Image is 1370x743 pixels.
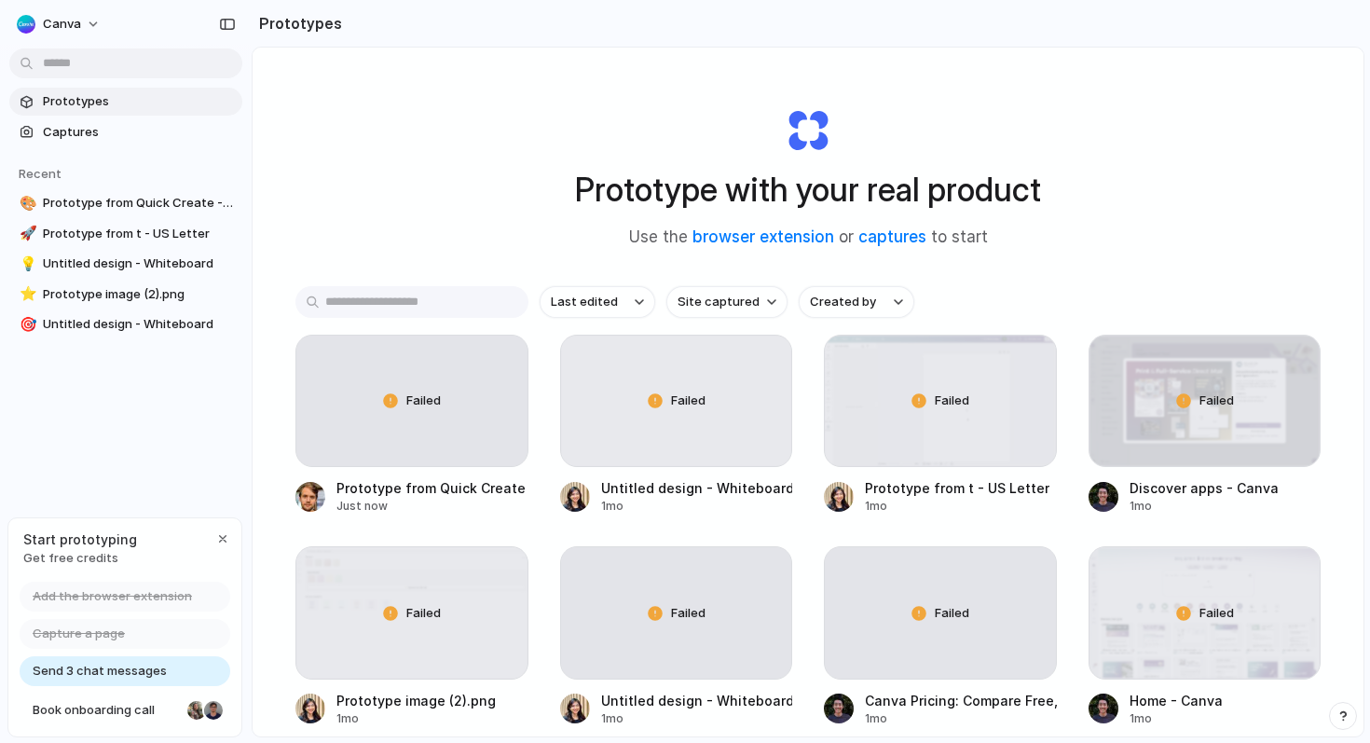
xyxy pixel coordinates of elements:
button: 💡 [17,255,35,273]
span: Prototypes [43,92,235,111]
span: Failed [1199,392,1234,410]
button: Site captured [666,286,788,318]
a: FailedUntitled design - Whiteboard1mo [560,546,793,726]
span: Untitled design - Whiteboard [43,315,235,334]
a: captures [858,227,926,246]
span: Capture a page [33,625,125,643]
button: 🚀 [17,225,35,243]
div: Just now [336,498,528,515]
span: Captures [43,123,235,142]
span: Failed [935,392,969,410]
div: 🚀 [20,223,33,244]
span: Last edited [551,293,618,311]
span: Add the browser extension [33,587,192,606]
a: FailedPrototype from Quick Create - CanvaJust now [295,335,528,515]
div: Home - Canva [1130,691,1223,710]
a: Captures [9,118,242,146]
div: Prototype image (2).png [336,691,496,710]
div: 1mo [1130,710,1223,727]
a: 🎨Prototype from Quick Create - Canva [9,189,242,217]
div: Nicole Kubica [185,699,208,722]
a: Prototypes [9,88,242,116]
span: Prototype from Quick Create - Canva [43,194,235,213]
span: Start prototyping [23,530,137,549]
h2: Prototypes [252,12,342,34]
div: 💡 [20,254,33,275]
span: canva [43,15,81,34]
span: Failed [935,604,969,623]
span: Created by [810,293,876,311]
button: 🎯 [17,315,35,334]
span: Failed [406,604,441,623]
button: 🎨 [17,194,35,213]
a: Home - CanvaFailedHome - Canva1mo [1089,546,1322,726]
button: ⭐ [17,285,35,304]
div: Untitled design - Whiteboard [601,691,793,710]
h1: Prototype with your real product [575,165,1041,214]
div: 🎯 [20,314,33,336]
div: 1mo [601,710,793,727]
a: browser extension [692,227,834,246]
span: Site captured [678,293,760,311]
button: canva [9,9,110,39]
span: Recent [19,166,62,181]
span: Send 3 chat messages [33,662,167,681]
div: Untitled design - Whiteboard [601,478,793,498]
span: Failed [406,392,441,410]
div: ⭐ [20,283,33,305]
div: 1mo [336,710,496,727]
div: 1mo [1130,498,1279,515]
div: Canva Pricing: Compare Free, Pro, Teams and Enterprise plans [865,691,1057,710]
div: 1mo [601,498,793,515]
a: FailedCanva Pricing: Compare Free, Pro, Teams and Enterprise plans1mo [824,546,1057,726]
a: Prototype from t - US LetterFailedPrototype from t - US Letter1mo [824,335,1057,515]
span: Prototype from t - US Letter [43,225,235,243]
a: Prototype image (2).pngFailedPrototype image (2).png1mo [295,546,528,726]
a: ⭐Prototype image (2).png [9,281,242,309]
a: Untitled design - WhiteboardFailedUntitled design - Whiteboard1mo [560,335,793,515]
div: 1mo [865,498,1049,515]
div: Prototype from Quick Create - Canva [336,478,528,498]
button: Last edited [540,286,655,318]
div: 1mo [865,710,1057,727]
a: Discover apps - CanvaFailedDiscover apps - Canva1mo [1089,335,1322,515]
div: 🎨 [20,193,33,214]
div: Prototype from t - US Letter [865,478,1049,498]
span: Use the or to start [629,226,988,250]
span: Failed [671,392,706,410]
span: Prototype image (2).png [43,285,235,304]
span: Failed [1199,604,1234,623]
span: Get free credits [23,549,137,568]
span: Untitled design - Whiteboard [43,255,235,273]
div: Discover apps - Canva [1130,478,1279,498]
a: 🎯Untitled design - Whiteboard [9,310,242,338]
a: 💡Untitled design - Whiteboard [9,250,242,278]
div: Christian Iacullo [202,699,225,722]
span: Failed [671,604,706,623]
span: Book onboarding call [33,701,180,720]
a: Book onboarding call [20,695,230,725]
button: Created by [799,286,914,318]
a: 🚀Prototype from t - US Letter [9,220,242,248]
